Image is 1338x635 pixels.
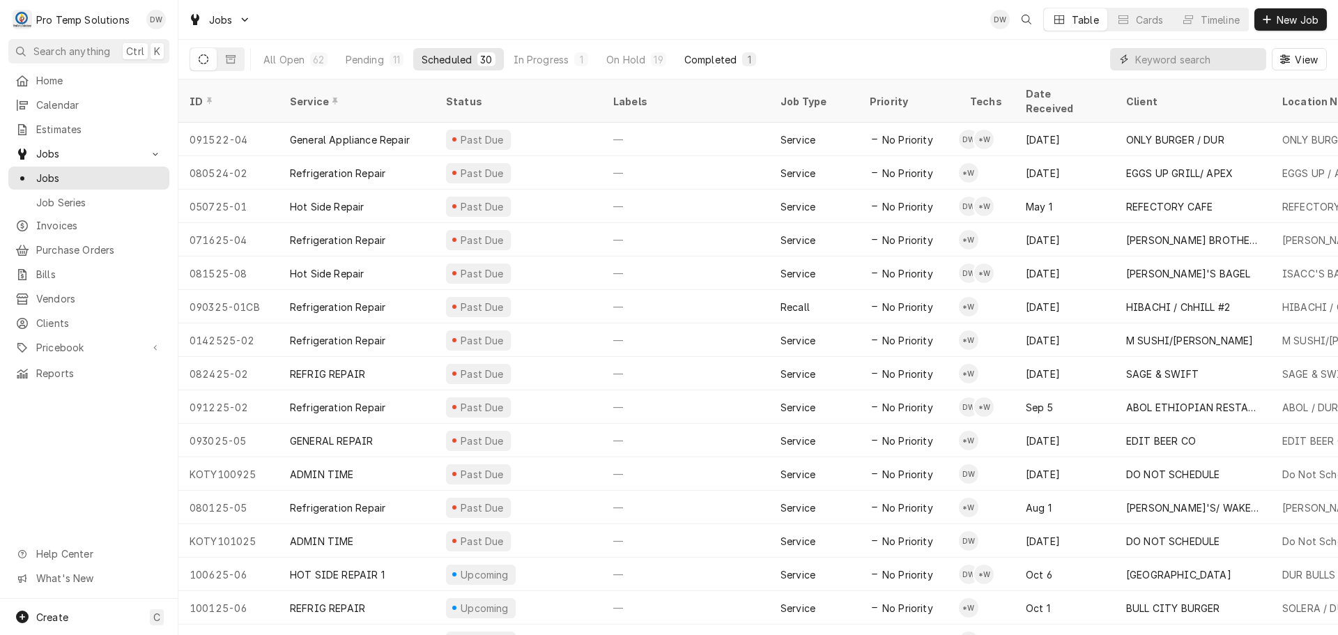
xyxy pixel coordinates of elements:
[959,230,978,250] div: *Kevin Williams's Avatar
[1015,190,1115,223] div: May 1
[8,263,169,286] a: Bills
[959,263,978,283] div: Dakota Williams's Avatar
[959,498,978,517] div: *Kevin Williams's Avatar
[8,336,169,359] a: Go to Pricebook
[1126,333,1253,348] div: M SUSHI/[PERSON_NAME]
[959,197,978,216] div: DW
[290,567,385,582] div: HOT SIDE REPAIR 1
[290,300,385,314] div: Refrigeration Repair
[602,424,769,457] div: —
[459,132,506,147] div: Past Due
[959,431,978,450] div: *Kevin Williams's Avatar
[1015,491,1115,524] div: Aug 1
[459,233,506,247] div: Past Due
[36,366,162,381] span: Reports
[8,118,169,141] a: Estimates
[36,146,141,161] span: Jobs
[1126,94,1257,109] div: Client
[1126,233,1260,247] div: [PERSON_NAME] BROTHER'S STEAK HOUSE
[602,290,769,323] div: —
[1126,567,1231,582] div: [GEOGRAPHIC_DATA]
[606,52,645,67] div: On Hold
[959,130,978,149] div: DW
[602,591,769,625] div: —
[654,52,663,67] div: 19
[1126,601,1220,615] div: BULL CITY BURGER
[290,434,373,448] div: GENERAL REPAIR
[8,238,169,261] a: Purchase Orders
[36,267,162,282] span: Bills
[882,467,933,482] span: No Priority
[36,571,161,586] span: What's New
[780,601,815,615] div: Service
[8,542,169,565] a: Go to Help Center
[392,52,401,67] div: 11
[602,491,769,524] div: —
[602,123,769,156] div: —
[959,565,978,584] div: DW
[1015,558,1115,591] div: Oct 6
[959,531,978,551] div: DW
[959,598,978,618] div: *Kevin Williams's Avatar
[8,191,169,214] a: Job Series
[745,52,753,67] div: 1
[446,94,588,109] div: Status
[882,434,933,448] span: No Priority
[602,190,769,223] div: —
[13,10,32,29] div: Pro Temp Solutions's Avatar
[602,223,769,257] div: —
[36,73,162,88] span: Home
[346,52,384,67] div: Pending
[290,467,354,482] div: ADMIN TIME
[882,233,933,247] span: No Priority
[290,367,365,381] div: REFRIG REPAIR
[459,500,506,515] div: Past Due
[209,13,233,27] span: Jobs
[36,611,68,623] span: Create
[290,534,354,549] div: ADMIN TIME
[459,601,511,615] div: Upcoming
[190,94,265,109] div: ID
[459,166,506,181] div: Past Due
[1274,13,1321,27] span: New Job
[459,367,506,381] div: Past Due
[178,190,279,223] div: 050725-01
[1126,434,1196,448] div: EDIT BEER CO
[8,93,169,116] a: Calendar
[153,610,160,625] span: C
[36,98,162,112] span: Calendar
[178,390,279,424] div: 091225-02
[1015,424,1115,457] div: [DATE]
[1015,457,1115,491] div: [DATE]
[780,367,815,381] div: Service
[959,163,978,183] div: *Kevin Williams's Avatar
[780,567,815,582] div: Service
[959,297,978,316] div: *Kevin Williams's Avatar
[290,500,385,515] div: Refrigeration Repair
[990,10,1010,29] div: DW
[178,223,279,257] div: 071625-04
[290,132,410,147] div: General Appliance Repair
[959,130,978,149] div: Dakota Williams's Avatar
[602,524,769,558] div: —
[459,300,506,314] div: Past Due
[1126,500,1260,515] div: [PERSON_NAME]'S/ WAKE FOREST
[780,300,810,314] div: Recall
[146,10,166,29] div: DW
[8,142,169,165] a: Go to Jobs
[780,534,815,549] div: Service
[1292,52,1321,67] span: View
[290,94,421,109] div: Service
[1015,257,1115,290] div: [DATE]
[1126,266,1250,281] div: [PERSON_NAME]'S BAGEL
[459,534,506,549] div: Past Due
[8,39,169,63] button: Search anythingCtrlK
[974,263,994,283] div: *Kevin Williams's Avatar
[577,52,585,67] div: 1
[290,166,385,181] div: Refrigeration Repair
[882,367,933,381] span: No Priority
[882,266,933,281] span: No Priority
[959,263,978,283] div: DW
[36,218,162,233] span: Invoices
[1126,400,1260,415] div: ABOL ETHIOPIAN RESTAURANT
